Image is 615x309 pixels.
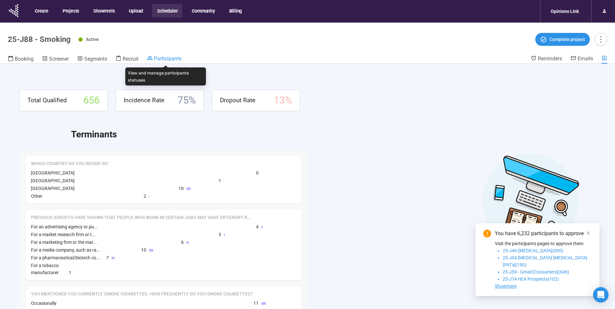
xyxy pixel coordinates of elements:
[538,55,562,62] span: Reminders
[549,36,585,43] span: Complete project
[77,55,107,64] a: Segments
[495,284,517,289] span: Showmore
[503,276,559,282] span: 25-J74 HEA Prospects(102)
[31,194,42,199] span: Other
[219,177,221,184] span: 1
[49,56,69,62] span: Screener
[274,93,292,108] span: 13 %
[586,231,590,235] span: close
[71,127,596,142] h2: Terminants
[123,56,138,62] span: Recruit
[57,4,84,17] button: Projects
[42,55,69,64] a: Screener
[594,33,607,46] button: more
[30,4,53,17] button: Create
[147,55,181,63] a: Participants
[593,287,609,303] div: Open Intercom Messenger
[31,255,100,260] span: For a pharmaceutical/biotech co...
[31,224,98,229] span: For an advertising agency or pu...
[31,178,75,183] span: [GEOGRAPHIC_DATA]
[503,248,563,253] span: 25-J46-[MEDICAL_DATA](300)
[31,240,97,245] span: For a marketing firm or the mar...
[535,33,590,46] button: Complete project
[125,67,206,85] div: View and manage participants statuses
[31,291,253,297] span: You mentioned you currently smoke cigarettes. How frequently do you smoke cigarettes?
[220,95,255,105] span: Dropout Rate
[570,55,593,63] a: Emails
[495,240,592,247] p: Visit the participants pages to approve them
[124,4,148,17] button: Upload
[503,269,569,274] span: 25-J59 - Gmail [Consumers](646)
[152,4,182,17] button: Scheduler
[106,254,109,261] span: 7
[31,170,75,175] span: [GEOGRAPHIC_DATA]
[31,186,75,191] span: [GEOGRAPHIC_DATA]
[84,56,107,62] span: Segments
[124,95,164,105] span: Incidence Rate
[596,35,605,44] span: more
[483,230,491,237] span: exclamation-circle
[27,95,67,105] span: Total Qualified
[86,37,99,42] span: Active
[224,4,247,17] button: Billing
[31,232,96,237] span: For a market research firm or t...
[178,93,196,108] span: 75 %
[547,5,583,17] div: Opinions Link
[482,152,579,249] img: Desktop work notes
[116,55,138,64] a: Recruit
[31,161,108,167] span: Which country do you reside in?
[219,231,221,238] span: 3
[15,56,34,62] span: Booking
[141,246,146,254] span: 10
[31,263,59,275] span: For a tobacco manufacturer
[31,301,56,306] span: Occasionally
[31,247,100,253] span: For a media company, such as ra...
[187,4,219,17] button: Community
[253,300,259,307] span: 11
[31,214,251,221] span: Previous surveys have shown that people who work in certain jobs may have different reactions and...
[495,230,592,237] div: You have 6,232 participants to approve
[503,255,587,267] span: 25-J04 [MEDICAL_DATA] [MEDICAL_DATA] [PAT's](190)
[144,193,146,200] span: 2
[531,55,562,63] a: Reminders
[256,169,259,176] span: 0
[8,55,34,64] a: Booking
[88,4,119,17] button: Showreels
[83,93,100,108] span: 656
[8,35,71,44] h1: 25-J88 - Smoking
[256,223,259,230] span: 4
[69,269,71,276] span: 1
[181,239,184,246] span: 6
[179,185,184,192] span: 10
[578,55,593,62] span: Emails
[154,55,181,62] span: Participants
